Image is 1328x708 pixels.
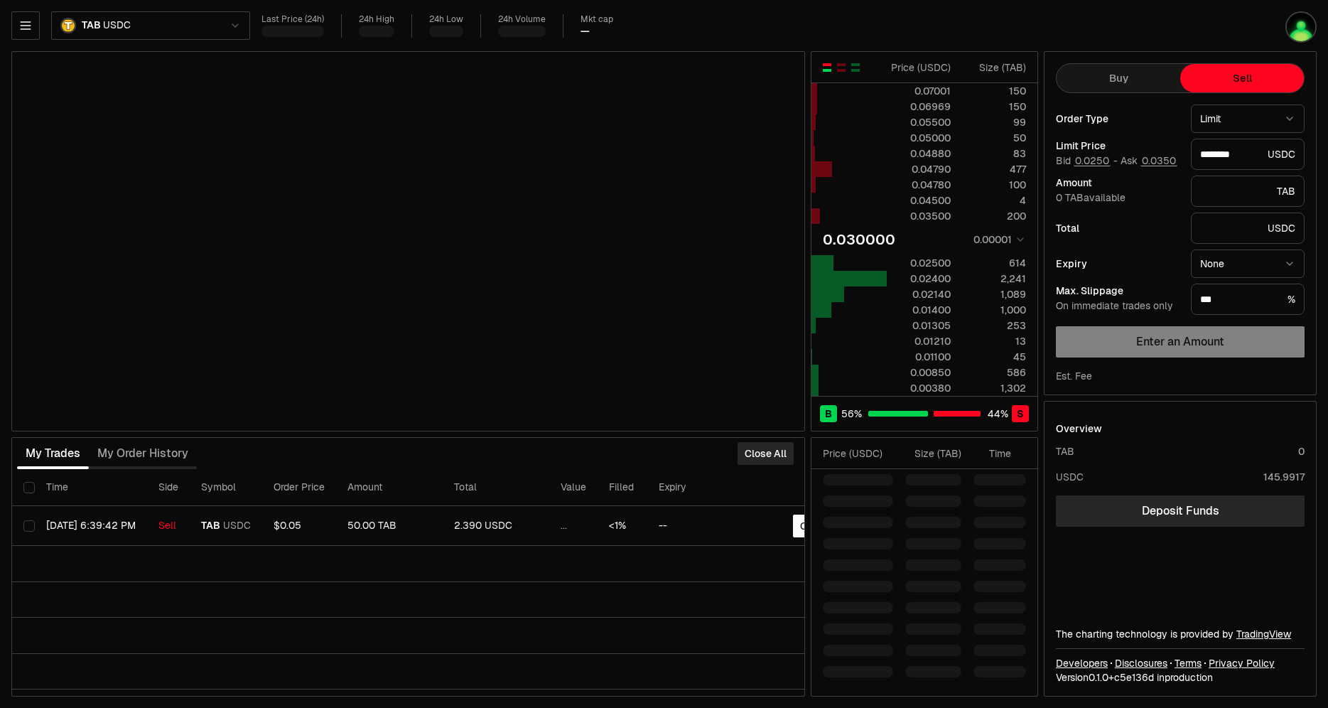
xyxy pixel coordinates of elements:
[1191,104,1305,133] button: Limit
[1209,656,1275,670] a: Privacy Policy
[850,62,861,73] button: Show Buy Orders Only
[887,209,951,223] div: 0.03500
[836,62,847,73] button: Show Sell Orders Only
[1056,670,1305,685] div: Version 0.1.0 + in production
[1285,11,1317,43] img: thatwasepyc
[647,506,743,546] td: --
[647,469,743,506] th: Expiry
[1056,114,1179,124] div: Order Type
[887,178,951,192] div: 0.04780
[963,272,1026,286] div: 2,241
[887,350,951,364] div: 0.01100
[1191,284,1305,315] div: %
[1056,627,1305,641] div: The charting technology is provided by
[887,115,951,129] div: 0.05500
[887,193,951,208] div: 0.04500
[887,84,951,98] div: 0.07001
[1056,155,1118,168] span: Bid -
[887,272,951,286] div: 0.02400
[1056,178,1179,188] div: Amount
[359,14,394,25] div: 24h High
[963,334,1026,348] div: 13
[190,469,262,506] th: Symbol
[963,381,1026,395] div: 1,302
[262,469,336,506] th: Order Price
[963,365,1026,380] div: 586
[887,318,951,333] div: 0.01305
[905,446,961,461] div: Size ( TAB )
[1056,369,1092,383] div: Est. Fee
[443,469,549,506] th: Total
[581,25,590,38] div: —
[1140,155,1177,166] button: 0.0350
[1056,286,1179,296] div: Max. Slippage
[887,287,951,301] div: 0.02140
[429,14,463,25] div: 24h Low
[1114,671,1154,684] span: c5e136dd46adbee947ba8e77d0a400520d0af525
[274,519,301,532] span: $0.05
[963,178,1026,192] div: 100
[609,520,636,532] div: <1%
[223,520,251,532] span: USDC
[89,439,197,468] button: My Order History
[1056,141,1179,151] div: Limit Price
[1056,300,1179,313] div: On immediate trades only
[1175,656,1202,670] a: Terms
[336,469,443,506] th: Amount
[103,19,130,32] span: USDC
[1056,191,1125,204] span: 0 TAB available
[82,19,100,32] span: TAB
[825,407,832,421] span: B
[1056,656,1108,670] a: Developers
[17,439,89,468] button: My Trades
[823,230,895,250] div: 0.030000
[841,407,862,421] span: 56 %
[963,303,1026,317] div: 1,000
[1017,407,1024,421] span: S
[963,162,1026,176] div: 477
[887,381,951,395] div: 0.00380
[887,256,951,270] div: 0.02500
[60,18,76,33] img: TAB.png
[35,469,147,506] th: Time
[1074,155,1111,166] button: 0.0250
[887,60,951,75] div: Price ( USDC )
[1180,64,1304,92] button: Sell
[969,231,1026,248] button: 0.00001
[261,14,324,25] div: Last Price (24h)
[598,469,647,506] th: Filled
[1056,470,1084,484] div: USDC
[887,131,951,145] div: 0.05000
[46,519,136,532] time: [DATE] 6:39:42 PM
[1298,444,1305,458] div: 0
[887,100,951,114] div: 0.06969
[963,146,1026,161] div: 83
[738,442,794,465] button: Close All
[454,520,538,532] div: 2.390 USDC
[23,520,35,532] button: Select row
[581,14,613,25] div: Mkt cap
[23,482,35,493] button: Select all
[963,256,1026,270] div: 614
[1263,470,1305,484] div: 145.9917
[1056,259,1179,269] div: Expiry
[1191,176,1305,207] div: TAB
[498,14,546,25] div: 24h Volume
[887,303,951,317] div: 0.01400
[1056,223,1179,233] div: Total
[347,520,431,532] div: 50.00 TAB
[887,334,951,348] div: 0.01210
[887,162,951,176] div: 0.04790
[963,193,1026,208] div: 4
[973,446,1011,461] div: Time
[1115,656,1167,670] a: Disclosures
[887,365,951,380] div: 0.00850
[963,84,1026,98] div: 150
[988,407,1008,421] span: 44 %
[793,515,834,537] button: Close
[963,287,1026,301] div: 1,089
[963,318,1026,333] div: 253
[1191,139,1305,170] div: USDC
[12,52,804,431] iframe: Financial Chart
[147,469,190,506] th: Side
